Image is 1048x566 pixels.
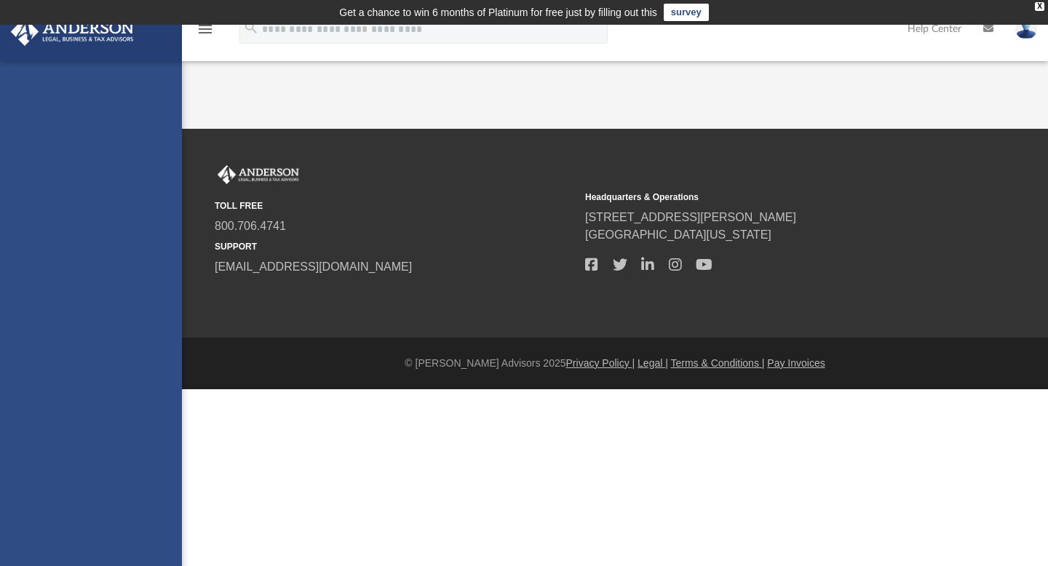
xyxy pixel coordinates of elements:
small: Headquarters & Operations [585,191,945,204]
div: © [PERSON_NAME] Advisors 2025 [182,356,1048,371]
i: search [243,20,259,36]
a: [STREET_ADDRESS][PERSON_NAME] [585,211,796,223]
a: Terms & Conditions | [671,357,765,369]
a: 800.706.4741 [215,220,286,232]
img: Anderson Advisors Platinum Portal [7,17,138,46]
a: Privacy Policy | [566,357,635,369]
a: Pay Invoices [767,357,825,369]
a: [GEOGRAPHIC_DATA][US_STATE] [585,228,771,241]
a: Legal | [638,357,668,369]
a: menu [196,28,214,38]
img: Anderson Advisors Platinum Portal [215,165,302,184]
i: menu [196,20,214,38]
small: TOLL FREE [215,199,575,212]
img: User Pic [1015,18,1037,39]
small: SUPPORT [215,240,575,253]
div: Get a chance to win 6 months of Platinum for free just by filling out this [339,4,657,21]
a: survey [664,4,709,21]
a: [EMAIL_ADDRESS][DOMAIN_NAME] [215,260,412,273]
div: close [1035,2,1044,11]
